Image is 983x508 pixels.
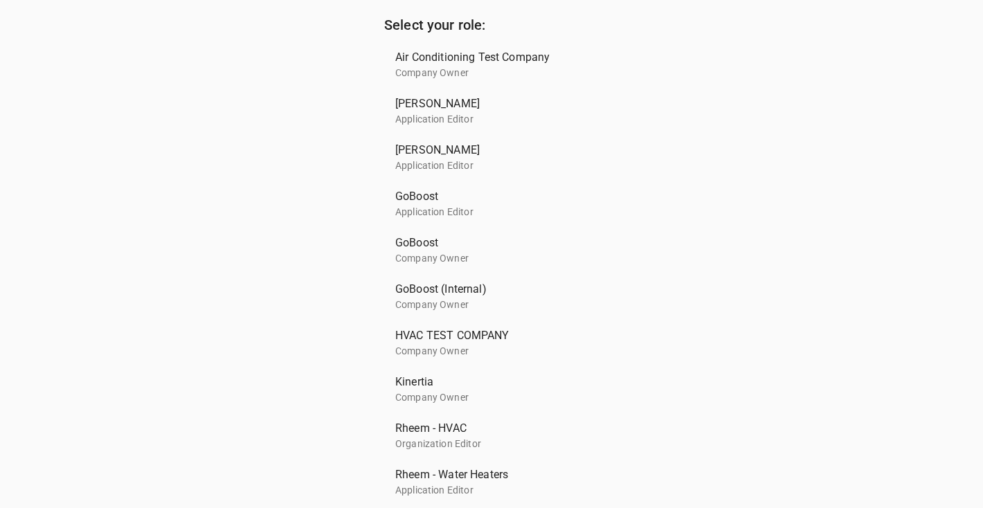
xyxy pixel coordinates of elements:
p: Application Editor [395,112,577,127]
div: GoBoostCompany Owner [384,227,599,273]
span: [PERSON_NAME] [395,142,577,158]
div: Rheem - Water HeatersApplication Editor [384,459,599,505]
p: Application Editor [395,158,577,173]
div: KinertiaCompany Owner [384,366,599,412]
div: Air Conditioning Test CompanyCompany Owner [384,42,599,88]
div: [PERSON_NAME]Application Editor [384,88,599,134]
div: HVAC TEST COMPANYCompany Owner [384,320,599,366]
span: Kinertia [395,374,577,390]
span: Air Conditioning Test Company [395,49,577,66]
span: GoBoost [395,188,577,205]
p: Company Owner [395,251,577,266]
span: HVAC TEST COMPANY [395,327,577,344]
div: GoBoostApplication Editor [384,181,599,227]
div: [PERSON_NAME]Application Editor [384,134,599,181]
span: GoBoost [395,235,577,251]
p: Company Owner [395,66,577,80]
h6: Select your role: [384,14,599,36]
p: Company Owner [395,390,577,405]
span: Rheem - Water Heaters [395,466,577,483]
span: [PERSON_NAME] [395,96,577,112]
p: Application Editor [395,205,577,219]
p: Company Owner [395,298,577,312]
p: Application Editor [395,483,577,498]
span: Rheem - HVAC [395,420,577,437]
div: Rheem - HVACOrganization Editor [384,412,599,459]
p: Company Owner [395,344,577,359]
span: GoBoost (Internal) [395,281,577,298]
div: GoBoost (Internal)Company Owner [384,273,599,320]
p: Organization Editor [395,437,577,451]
